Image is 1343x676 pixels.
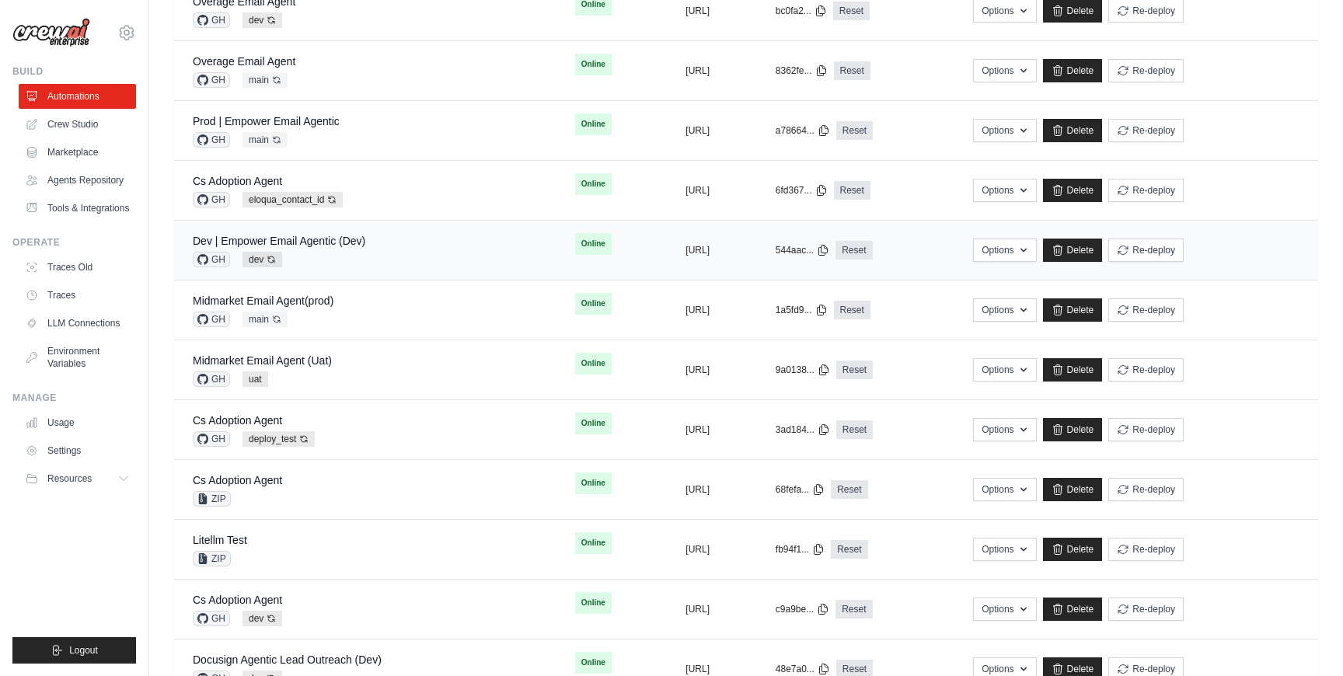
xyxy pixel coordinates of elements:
button: Options [973,478,1036,501]
span: GH [193,132,230,148]
span: Online [575,293,612,315]
button: 8362fe... [776,64,828,77]
span: GH [193,312,230,327]
a: Reset [831,480,867,499]
a: Delete [1043,478,1103,501]
span: dev [242,611,282,626]
a: Delete [1043,298,1103,322]
a: Dev | Empower Email Agentic (Dev) [193,235,365,247]
a: Agents Repository [19,168,136,193]
a: Delete [1043,119,1103,142]
a: Midmarket Email Agent (Uat) [193,354,332,367]
span: Online [575,652,612,674]
a: Delete [1043,538,1103,561]
span: GH [193,12,230,28]
button: c9a9be... [776,603,829,615]
a: Reset [836,121,873,140]
button: 6fd367... [776,184,828,197]
button: Options [973,418,1036,441]
span: Online [575,233,612,255]
button: Re-deploy [1108,119,1184,142]
button: Re-deploy [1108,418,1184,441]
span: Online [575,173,612,195]
button: Options [973,239,1036,262]
a: Delete [1043,358,1103,382]
span: Online [575,54,612,75]
span: Resources [47,472,92,485]
span: Online [575,472,612,494]
span: GH [193,371,230,387]
button: fb94f1... [776,543,825,556]
button: Options [973,598,1036,621]
a: Delete [1043,239,1103,262]
span: Online [575,532,612,554]
button: Re-deploy [1108,239,1184,262]
a: Crew Studio [19,112,136,137]
span: Online [575,113,612,135]
a: Marketplace [19,140,136,165]
span: dev [242,12,282,28]
button: 1a5fd9... [776,304,828,316]
a: Reset [836,361,873,379]
span: uat [242,371,268,387]
span: deploy_test [242,431,315,447]
button: Re-deploy [1108,598,1184,621]
a: Delete [1043,179,1103,202]
button: Options [973,179,1036,202]
button: 544aac... [776,244,829,256]
button: 48e7a0... [776,663,830,675]
span: Online [575,592,612,614]
button: Re-deploy [1108,538,1184,561]
span: ZIP [193,491,231,507]
div: Build [12,65,136,78]
a: LLM Connections [19,311,136,336]
a: Midmarket Email Agent(prod) [193,294,333,307]
button: Options [973,298,1036,322]
a: Reset [835,241,872,260]
div: Manage [12,392,136,404]
a: Cs Adoption Agent [193,414,282,427]
img: Logo [12,18,90,47]
a: Reset [834,61,870,80]
span: GH [193,252,230,267]
a: Reset [836,420,873,439]
span: main [242,132,288,148]
a: Prod | Empower Email Agentic [193,115,340,127]
span: GH [193,431,230,447]
a: Reset [835,600,872,619]
button: Resources [19,466,136,491]
button: Logout [12,637,136,664]
button: Options [973,538,1036,561]
iframe: Chat Widget [1265,601,1343,676]
a: Traces [19,283,136,308]
span: Online [575,413,612,434]
button: Re-deploy [1108,478,1184,501]
span: main [242,72,288,88]
a: Environment Variables [19,339,136,376]
span: GH [193,72,230,88]
span: Online [575,353,612,375]
button: Re-deploy [1108,179,1184,202]
a: Settings [19,438,136,463]
a: Delete [1043,59,1103,82]
span: Logout [69,644,98,657]
a: Reset [833,2,870,20]
a: Reset [834,301,870,319]
button: Re-deploy [1108,298,1184,322]
span: main [242,312,288,327]
a: Reset [834,181,870,200]
a: Overage Email Agent [193,55,295,68]
a: Delete [1043,418,1103,441]
span: ZIP [193,551,231,566]
span: GH [193,611,230,626]
span: GH [193,192,230,207]
a: Automations [19,84,136,109]
a: Delete [1043,598,1103,621]
span: dev [242,252,282,267]
button: bc0fa2... [776,5,827,17]
a: Usage [19,410,136,435]
div: Operate [12,236,136,249]
a: Docusign Agentic Lead Outreach (Dev) [193,653,382,666]
button: Options [973,59,1036,82]
button: Re-deploy [1108,358,1184,382]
